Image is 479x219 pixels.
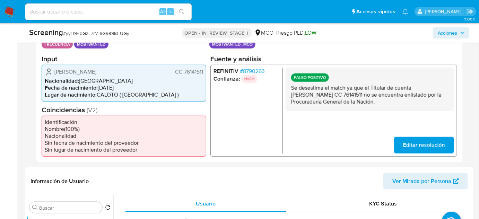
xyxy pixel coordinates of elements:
a: Notificaciones [402,9,408,15]
div: MCO [254,29,274,37]
b: Screening [29,27,63,38]
span: Accesos rápidos [357,8,395,15]
span: Usuario [196,200,216,208]
input: Buscar usuario o caso... [25,7,192,16]
span: # yyH94bGzL7rMI6G989IsEUGy [63,30,129,37]
input: Buscar [39,205,99,211]
span: KYC Status [369,200,397,208]
span: Acciones [438,27,458,38]
span: Riesgo PLD: [277,29,317,37]
button: Buscar [32,205,38,210]
a: Salir [467,8,474,15]
span: s [169,8,172,15]
p: OPEN - IN_REVIEW_STAGE_I [182,28,252,38]
span: Alt [160,8,166,15]
button: Ver Mirada por Persona [383,173,468,190]
span: 3.160.0 [464,16,476,22]
span: LOW [305,29,317,37]
button: Acciones [433,27,469,38]
span: Ver Mirada por Persona [392,173,452,190]
p: ext_romamani@mercadolibre.com [425,8,464,15]
button: search-icon [175,7,189,17]
h1: Información de Usuario [31,178,89,185]
button: Volver al orden por defecto [105,205,111,212]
